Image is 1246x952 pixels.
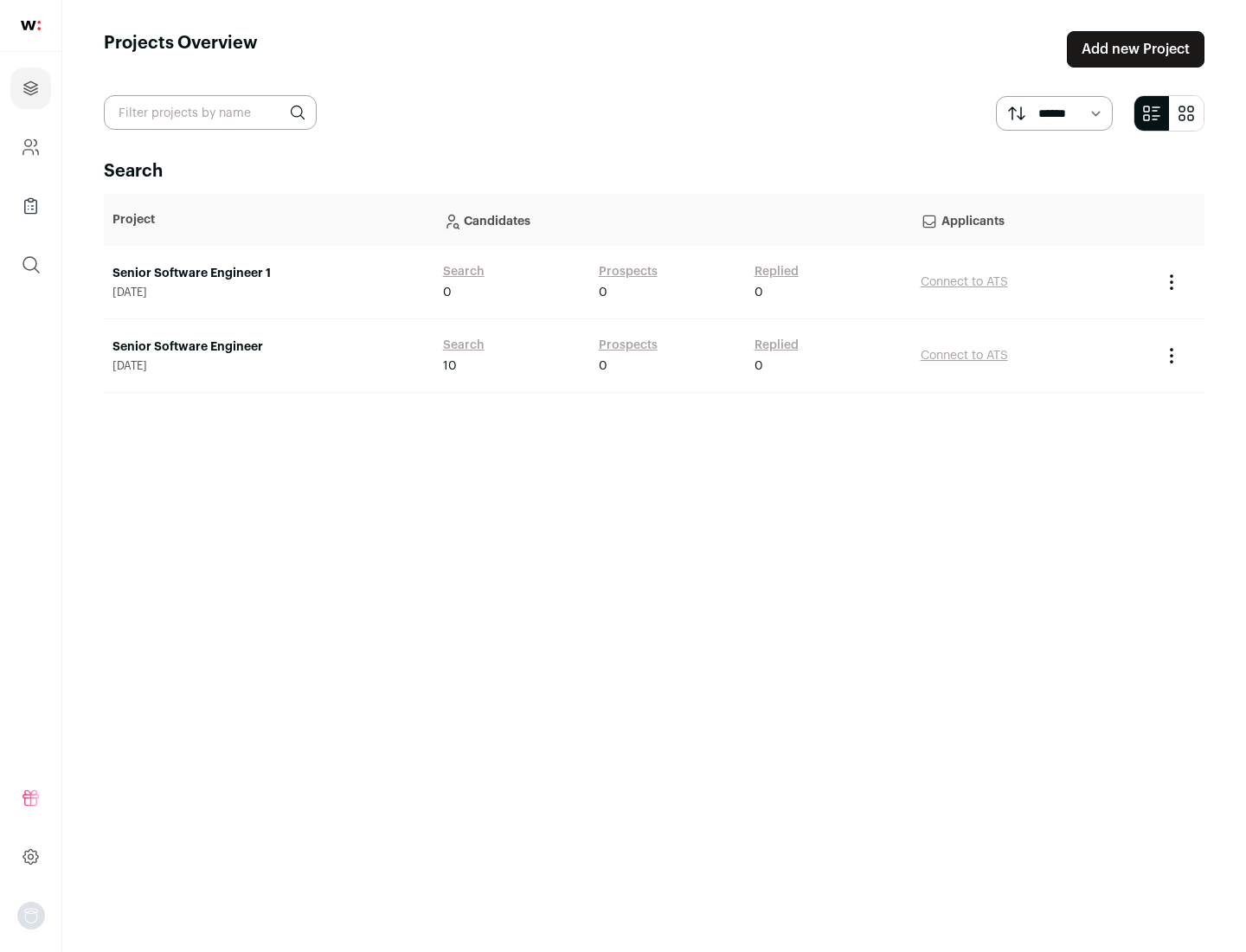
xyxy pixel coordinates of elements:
[921,203,1144,237] p: Applicants
[17,902,45,929] button: Open dropdown
[112,286,426,299] span: [DATE]
[17,902,45,929] img: nopic.png
[443,337,485,354] a: Search
[599,357,607,375] span: 0
[10,68,51,109] a: Projects
[112,359,426,373] span: [DATE]
[755,337,799,354] a: Replied
[10,185,51,227] a: Company Lists
[104,31,258,68] h1: Projects Overview
[104,95,317,130] input: Filter projects by name
[104,159,1204,183] h2: Search
[10,126,51,168] a: Company and ATS Settings
[21,21,41,30] img: wellfound-shorthand-0d5821cbd27db2630d0214b213865d53afaa358527fdda9d0ea32b1df1b89c2c.svg
[1161,345,1182,366] button: Project Actions
[1161,272,1182,293] button: Project Actions
[921,350,1008,362] a: Connect to ATS
[443,203,903,237] p: Candidates
[112,211,426,228] p: Project
[755,357,763,375] span: 0
[599,284,607,301] span: 0
[921,276,1008,288] a: Connect to ATS
[112,338,426,356] a: Senior Software Engineer
[755,284,763,301] span: 0
[599,337,658,354] a: Prospects
[443,357,457,375] span: 10
[443,284,452,301] span: 0
[599,263,658,280] a: Prospects
[112,265,426,282] a: Senior Software Engineer 1
[443,263,485,280] a: Search
[755,263,799,280] a: Replied
[1067,31,1204,68] a: Add new Project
